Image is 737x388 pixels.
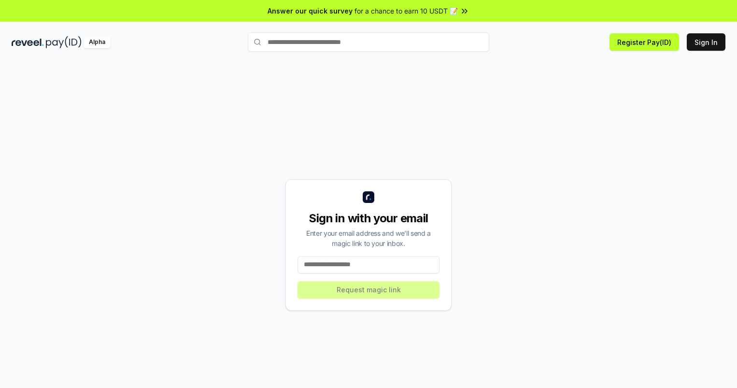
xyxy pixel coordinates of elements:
div: Sign in with your email [298,211,439,226]
img: reveel_dark [12,36,44,48]
img: pay_id [46,36,82,48]
img: logo_small [363,191,374,203]
div: Enter your email address and we’ll send a magic link to your inbox. [298,228,439,248]
button: Register Pay(ID) [609,33,679,51]
span: Answer our quick survey [268,6,353,16]
button: Sign In [687,33,725,51]
div: Alpha [84,36,111,48]
span: for a chance to earn 10 USDT 📝 [354,6,458,16]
